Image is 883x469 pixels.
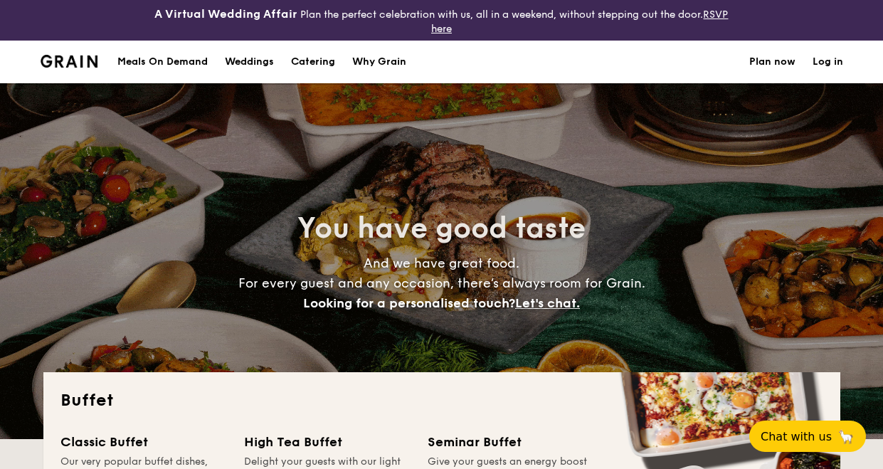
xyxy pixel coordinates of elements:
a: Logotype [41,55,98,68]
img: Grain [41,55,98,68]
div: Why Grain [352,41,406,83]
a: Plan now [749,41,795,83]
button: Chat with us🦙 [749,421,866,452]
a: Weddings [216,41,282,83]
div: Seminar Buffet [428,432,594,452]
h4: A Virtual Wedding Affair [154,6,297,23]
h2: Buffet [60,389,823,412]
span: Chat with us [761,430,832,443]
div: Plan the perfect celebration with us, all in a weekend, without stepping out the door. [147,6,736,35]
span: 🦙 [837,428,855,445]
h1: Catering [291,41,335,83]
span: Let's chat. [515,295,580,311]
div: High Tea Buffet [244,432,411,452]
a: Log in [813,41,843,83]
span: Looking for a personalised touch? [303,295,515,311]
div: Weddings [225,41,274,83]
a: Catering [282,41,344,83]
div: Meals On Demand [117,41,208,83]
a: Why Grain [344,41,415,83]
a: Meals On Demand [109,41,216,83]
span: You have good taste [297,211,586,246]
div: Classic Buffet [60,432,227,452]
span: And we have great food. For every guest and any occasion, there’s always room for Grain. [238,255,645,311]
